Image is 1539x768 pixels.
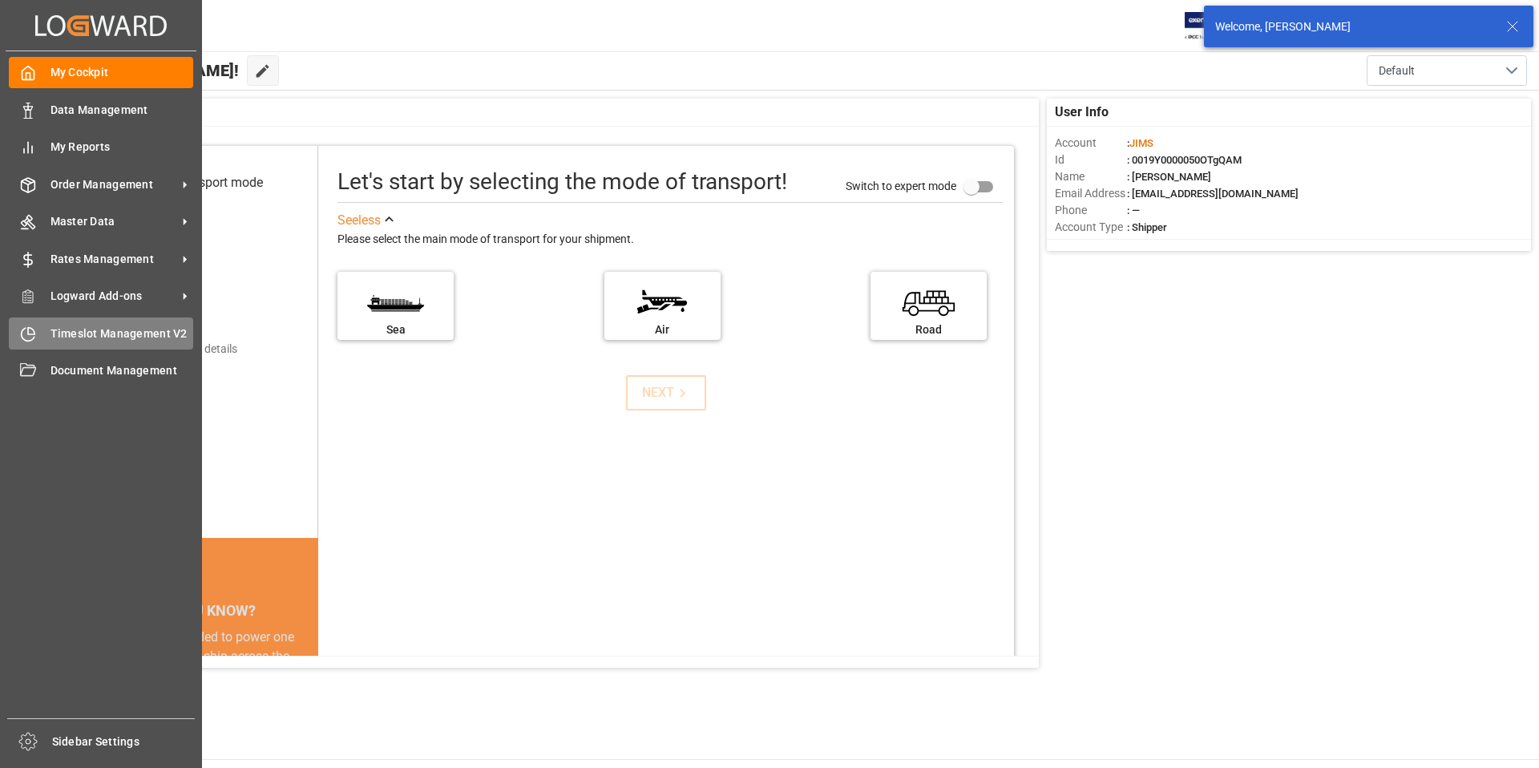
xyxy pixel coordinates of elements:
[1215,18,1491,35] div: Welcome, [PERSON_NAME]
[50,251,177,268] span: Rates Management
[106,628,299,743] div: The energy needed to power one large container ship across the ocean in a single day is the same ...
[50,139,194,156] span: My Reports
[67,55,239,86] span: Hello [PERSON_NAME]!
[879,321,979,338] div: Road
[1127,137,1153,149] span: :
[642,383,691,402] div: NEXT
[337,211,381,230] div: See less
[846,179,956,192] span: Switch to expert mode
[626,375,706,410] button: NEXT
[50,362,194,379] span: Document Management
[50,64,194,81] span: My Cockpit
[1379,63,1415,79] span: Default
[1055,202,1127,219] span: Phone
[1055,152,1127,168] span: Id
[1055,103,1109,122] span: User Info
[1055,185,1127,202] span: Email Address
[50,213,177,230] span: Master Data
[9,94,193,125] a: Data Management
[1127,204,1140,216] span: : —
[1127,171,1211,183] span: : [PERSON_NAME]
[1127,188,1299,200] span: : [EMAIL_ADDRESS][DOMAIN_NAME]
[1367,55,1527,86] button: open menu
[612,321,713,338] div: Air
[1055,219,1127,236] span: Account Type
[50,102,194,119] span: Data Management
[337,165,787,199] div: Let's start by selecting the mode of transport!
[1127,221,1167,233] span: : Shipper
[9,131,193,163] a: My Reports
[50,325,194,342] span: Timeslot Management V2
[345,321,446,338] div: Sea
[296,628,318,762] button: next slide / item
[1055,135,1127,152] span: Account
[1055,168,1127,185] span: Name
[52,734,196,750] span: Sidebar Settings
[50,288,177,305] span: Logward Add-ons
[337,230,1003,249] div: Please select the main mode of transport for your shipment.
[50,176,177,193] span: Order Management
[1129,137,1153,149] span: JIMS
[9,57,193,88] a: My Cockpit
[1127,154,1242,166] span: : 0019Y0000050OTgQAM
[87,594,318,628] div: DID YOU KNOW?
[9,317,193,349] a: Timeslot Management V2
[1185,12,1240,40] img: Exertis%20JAM%20-%20Email%20Logo.jpg_1722504956.jpg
